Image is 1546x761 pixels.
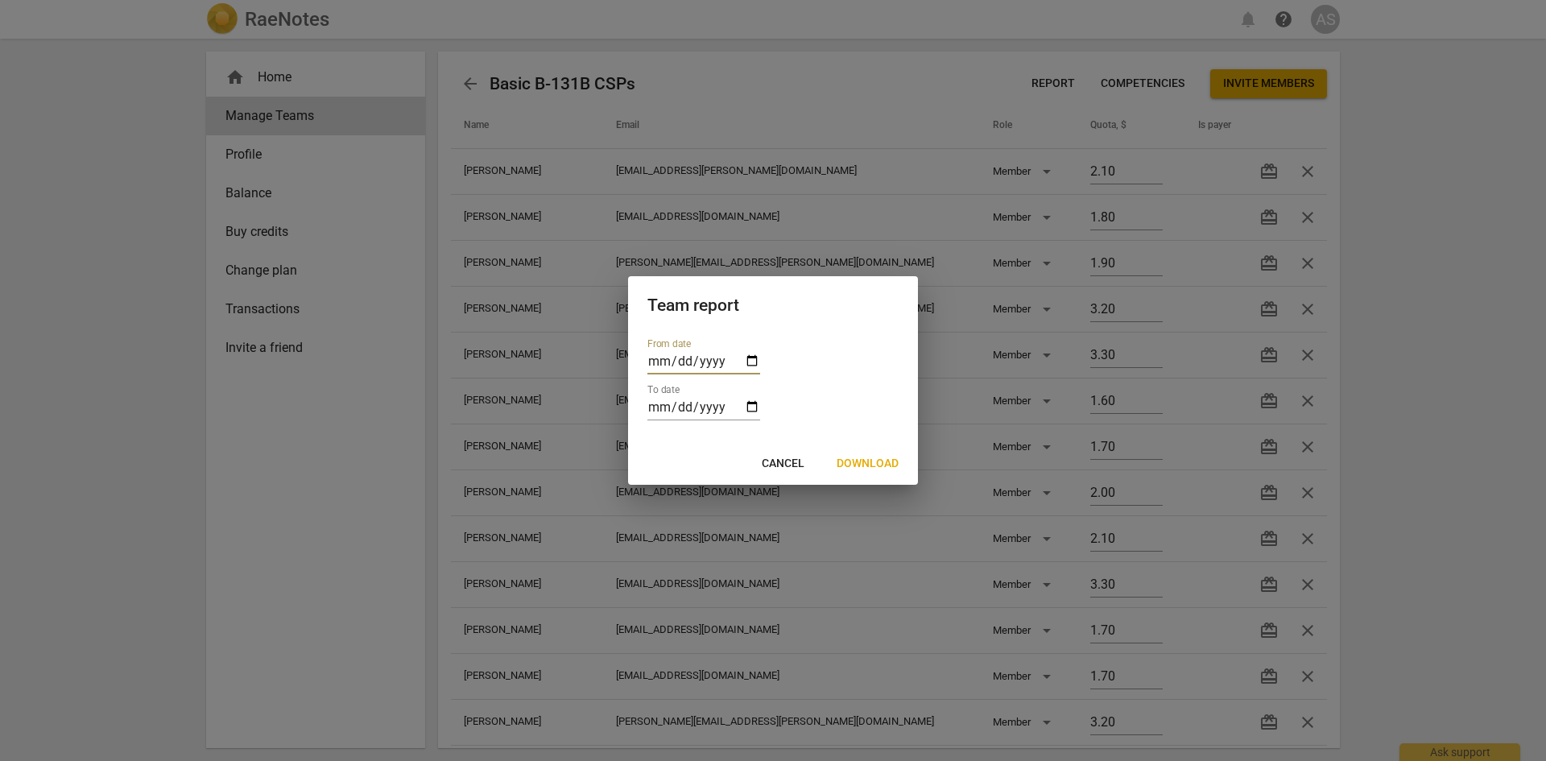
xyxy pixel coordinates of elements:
h2: Team report [647,296,899,316]
span: Cancel [762,456,804,472]
span: Download [837,456,899,472]
button: Download [824,449,911,478]
label: To date [647,385,680,395]
label: From date [647,339,691,349]
button: Cancel [749,449,817,478]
